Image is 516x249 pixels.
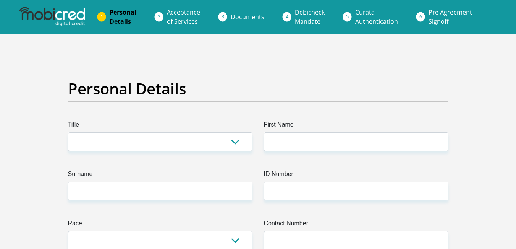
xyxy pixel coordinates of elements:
a: Acceptanceof Services [161,5,206,29]
span: Acceptance of Services [167,8,200,26]
span: Curata Authentication [355,8,398,26]
label: Contact Number [264,219,448,231]
label: Race [68,219,252,231]
span: Debicheck Mandate [295,8,325,26]
a: Documents [225,9,270,24]
label: First Name [264,120,448,132]
input: ID Number [264,182,448,200]
a: Pre AgreementSignoff [422,5,478,29]
a: PersonalDetails [104,5,142,29]
h2: Personal Details [68,80,448,98]
label: Surname [68,169,252,182]
a: DebicheckMandate [289,5,331,29]
a: CurataAuthentication [349,5,404,29]
span: Documents [231,13,264,21]
input: Surname [68,182,252,200]
input: First Name [264,132,448,151]
span: Pre Agreement Signoff [429,8,472,26]
label: ID Number [264,169,448,182]
span: Personal Details [110,8,136,26]
label: Title [68,120,252,132]
img: mobicred logo [19,7,85,26]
